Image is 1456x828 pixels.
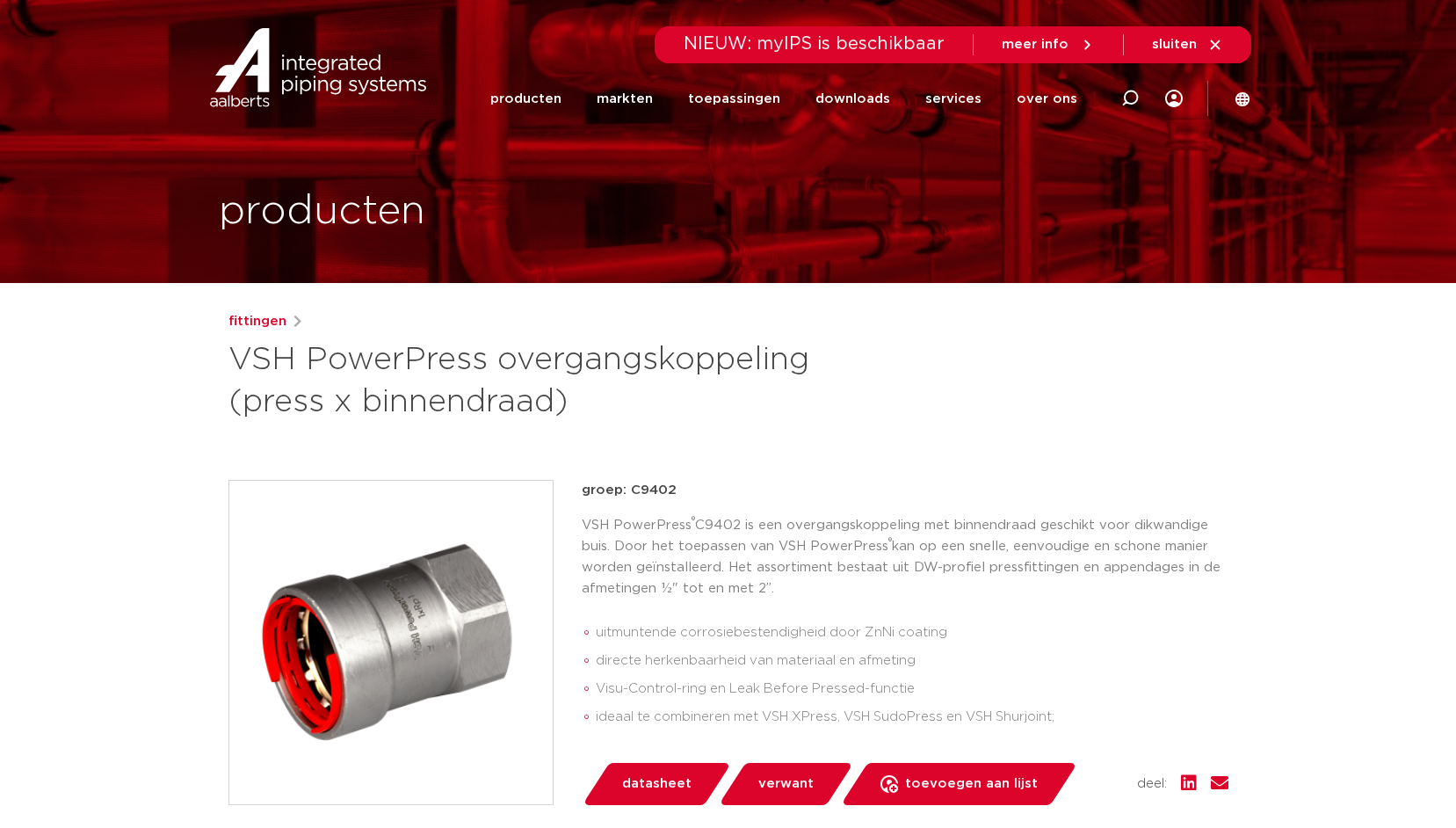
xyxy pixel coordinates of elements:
[692,516,695,526] sup: ®
[815,65,890,133] a: downloads
[219,184,425,240] h1: producten
[888,537,892,547] sup: ®
[905,770,1038,798] span: toevoegen aan lijst
[597,65,653,133] a: markten
[758,770,814,798] span: verwant
[490,65,1077,133] nav: Menu
[1002,37,1095,53] a: meer info
[596,619,1228,647] li: uitmuntende corrosiebestendigheid door ZnNi coating
[622,770,692,798] span: datasheet
[1002,38,1068,51] span: meer info
[1152,37,1223,53] a: sluiten
[1165,79,1183,118] div: my IPS
[596,647,1228,675] li: directe herkenbaarheid van materiaal en afmeting
[1152,38,1197,51] span: sluiten
[582,763,731,805] a: datasheet
[596,675,1228,703] li: Visu-Control-ring en Leak Before Pressed-functie
[596,703,1228,731] li: ideaal te combineren met VSH XPress, VSH SudoPress en VSH Shurjoint;
[684,35,945,53] span: NIEUW: myIPS is beschikbaar
[229,481,553,804] img: Product Image for VSH PowerPress overgangskoppeling (press x binnendraad)
[490,65,561,133] a: producten
[1017,65,1077,133] a: over ons
[688,65,780,133] a: toepassingen
[228,339,888,424] h1: VSH PowerPress overgangskoppeling (press x binnendraad)
[718,763,853,805] a: verwant
[1137,774,1167,795] span: deel:
[582,515,1228,599] p: VSH PowerPress C9402 is een overgangskoppeling met binnendraad geschikt voor dikwandige buis. Doo...
[228,311,286,332] a: fittingen
[925,65,982,133] a: services
[582,480,1228,501] p: groep: C9402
